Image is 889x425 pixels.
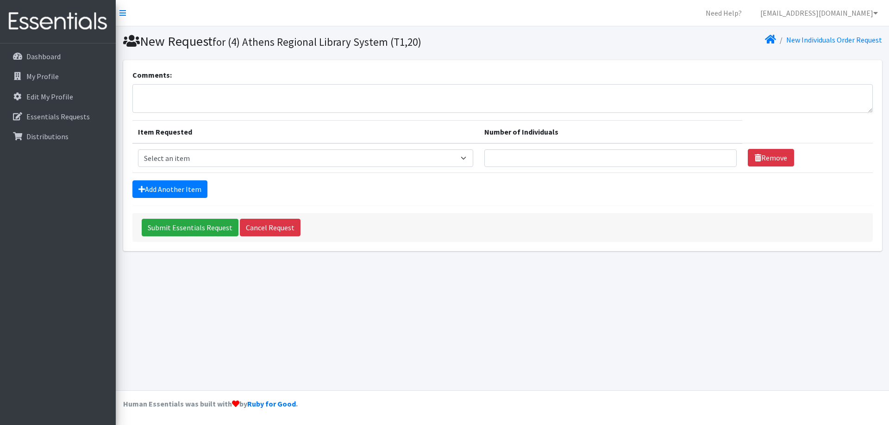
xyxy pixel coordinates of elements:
a: Need Help? [698,4,749,22]
a: My Profile [4,67,112,86]
a: New Individuals Order Request [786,35,882,44]
a: Edit My Profile [4,87,112,106]
h1: New Request [123,33,499,49]
a: Essentials Requests [4,107,112,126]
label: Comments: [132,69,172,80]
strong: Human Essentials was built with by . [123,399,298,408]
input: Submit Essentials Request [142,219,238,236]
p: Essentials Requests [26,112,90,121]
a: Distributions [4,127,112,146]
a: Remove [748,149,794,166]
p: Dashboard [26,52,61,61]
p: Edit My Profile [26,92,73,101]
small: for (4) Athens Regional Library System (T1,20) [213,35,421,49]
p: Distributions [26,132,69,141]
th: Number of Individuals [479,120,742,143]
a: Ruby for Good [247,399,296,408]
th: Item Requested [132,120,479,143]
img: HumanEssentials [4,6,112,37]
a: Add Another Item [132,180,207,198]
a: Dashboard [4,47,112,66]
p: My Profile [26,72,59,81]
a: [EMAIL_ADDRESS][DOMAIN_NAME] [753,4,885,22]
a: Cancel Request [240,219,301,236]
